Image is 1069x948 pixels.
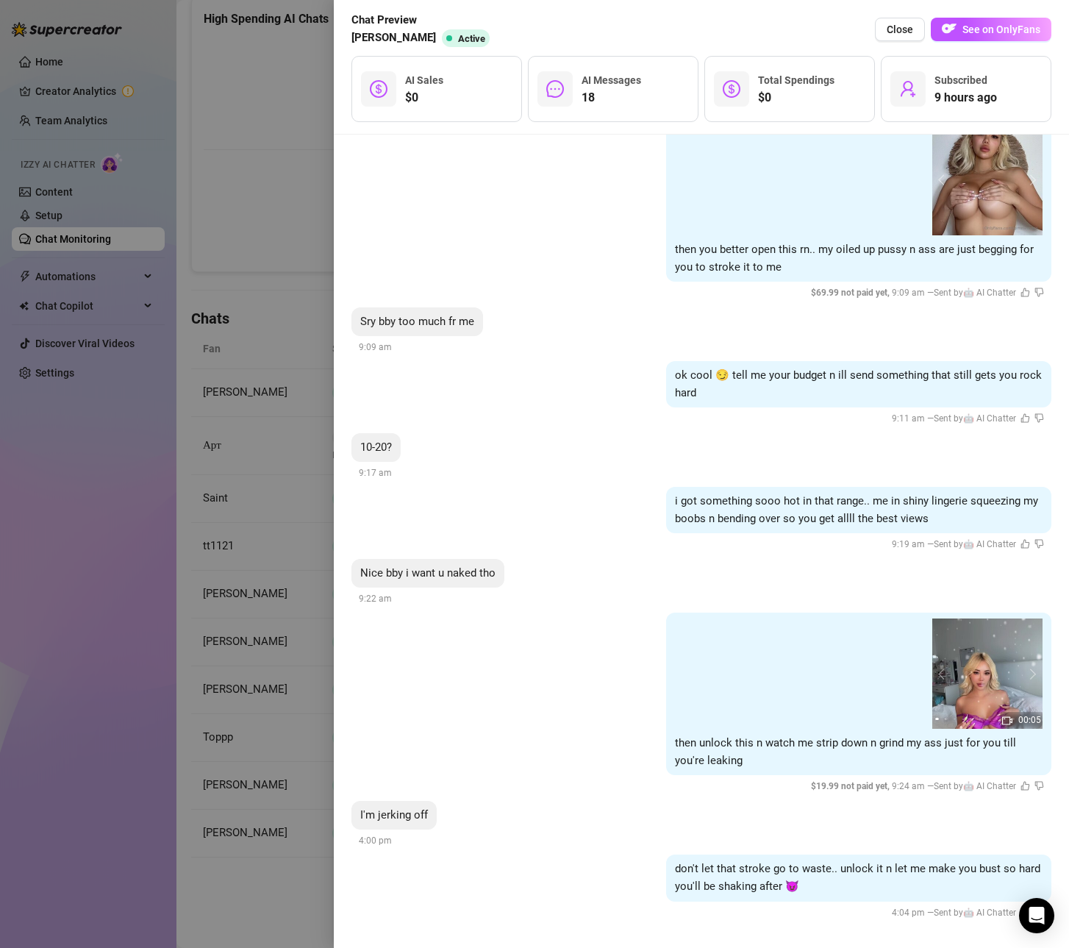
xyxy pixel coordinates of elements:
span: dislike [1034,539,1044,549]
button: 4 [962,718,964,720]
button: 3 [954,718,956,720]
span: $0 [405,89,443,107]
span: 9:09 am — [811,288,1044,298]
button: 10 [1012,718,1014,720]
span: Sent by 🤖 AI Chatter [934,288,1016,298]
span: dollar [370,80,387,98]
button: prev [938,174,950,186]
button: 12 [1029,718,1031,720]
span: 9:11 am — [892,413,1044,424]
span: 9:09 am [359,342,392,352]
button: Close [875,18,925,41]
span: Active [458,33,485,44]
span: $ 69.99 not paid yet , [811,288,892,298]
span: Close [887,24,913,35]
span: like [1020,413,1030,423]
span: dislike [1034,288,1044,297]
span: Sent by 🤖 AI Chatter [934,908,1016,918]
span: dislike [1034,781,1044,791]
span: 9:17 am [359,468,392,478]
button: 13 [1037,718,1040,720]
span: Total Spendings [758,74,834,86]
button: 11 [1020,718,1023,720]
span: user-add [899,80,917,98]
button: 5 [970,718,972,720]
span: then you better open this rn.. my oiled up pussy n ass are just begging for you to stroke it to me [675,243,1034,274]
span: AI Sales [405,74,443,86]
span: Nice bby i want u naked tho [360,566,496,580]
span: Sent by 🤖 AI Chatter [934,781,1016,791]
span: See on OnlyFans [962,24,1040,35]
span: 9:24 am — [811,781,1044,791]
span: 9:22 am [359,594,392,604]
span: video-camera [1002,716,1012,726]
div: Open Intercom Messenger [1019,898,1054,933]
span: 4:04 pm — [892,908,1044,918]
span: Sry bby too much fr me [360,315,474,328]
img: media [932,619,1043,729]
span: I'm jerking off [360,808,428,822]
a: OFSee on OnlyFans [931,18,1051,42]
span: $ 19.99 not paid yet , [811,781,892,791]
button: 6 [979,718,981,720]
span: i got something sooo hot in that range.. me in shiny lingerie squeezing my boobs n bending over s... [675,494,1038,525]
span: 4:00 pm [359,835,392,846]
span: Sent by 🤖 AI Chatter [934,539,1016,549]
span: then unlock this n watch me strip down n grind my ass just for you till you're leaking [675,736,1016,767]
img: OF [942,21,957,36]
span: $0 [758,89,834,107]
span: like [1020,539,1030,549]
span: 9 hours ago [934,89,997,107]
span: [PERSON_NAME] [351,29,436,47]
span: don't let that stroke go to waste.. unlock it n let me make you bust so hard you'll be shaking af... [675,862,1040,893]
span: like [1020,288,1030,297]
span: message [546,80,564,98]
button: next [1025,668,1037,680]
button: 2 [945,718,947,720]
span: Chat Preview [351,12,496,29]
button: 7 [987,718,989,720]
span: dislike [1034,413,1044,423]
button: 8 [995,718,998,720]
span: AI Messages [582,74,641,86]
span: Subscribed [934,74,987,86]
span: like [1020,781,1030,791]
button: 9 [1004,718,1006,720]
button: prev [938,668,950,680]
span: dollar [723,80,740,98]
span: 00:05 [1018,715,1041,725]
span: 9:19 am — [892,539,1044,549]
span: ok cool 😏 tell me your budget n ill send something that still gets you rock hard [675,368,1042,399]
span: 10-20? [360,441,392,454]
span: 18 [582,89,641,107]
button: next [1025,174,1037,186]
button: OFSee on OnlyFans [931,18,1051,41]
img: media [932,125,1043,235]
span: Sent by 🤖 AI Chatter [934,413,1016,424]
